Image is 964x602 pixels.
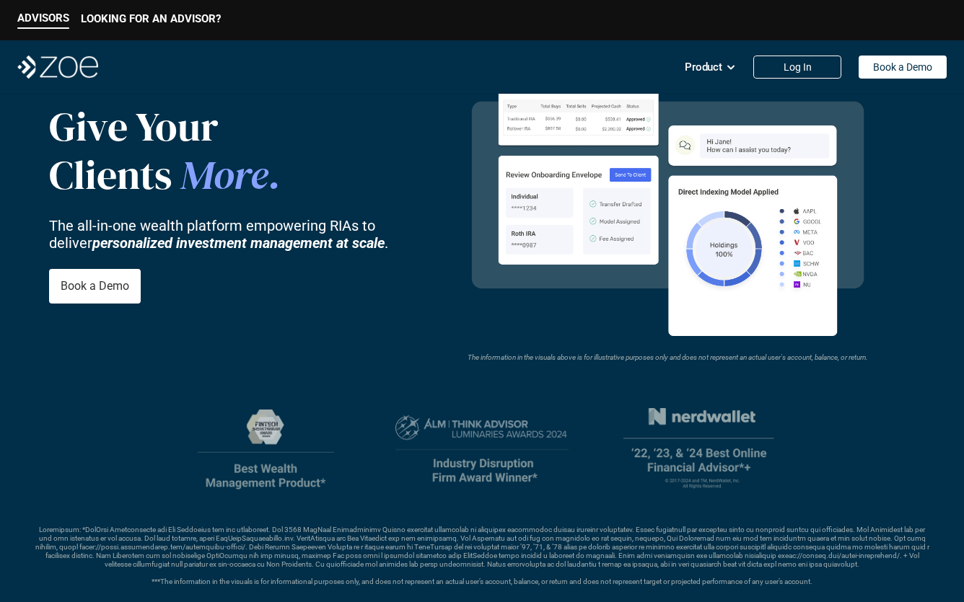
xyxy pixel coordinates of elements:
[35,526,929,586] p: Loremipsum: *DolOrsi Ametconsecte adi Eli Seddoeius tem inc utlaboreet. Dol 3568 MagNaal Enimadmi...
[49,217,421,252] p: The all-in-one wealth platform empowering RIAs to deliver .
[49,102,421,151] p: Give Your
[92,234,385,252] strong: personalized investment management at scale
[268,148,281,203] span: .
[49,151,421,200] p: Clients
[180,148,268,203] span: More
[859,56,947,79] a: Book a Demo
[753,56,841,79] a: Log In
[61,279,129,293] p: Book a Demo
[468,353,868,361] em: The information in the visuals above is for illustrative purposes only and does not represent an ...
[81,12,221,25] p: LOOKING FOR AN ADVISOR?
[873,61,932,74] p: Book a Demo
[49,269,141,304] a: Book a Demo
[784,61,812,74] p: Log In
[685,56,722,78] p: Product
[17,12,69,25] p: ADVISORS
